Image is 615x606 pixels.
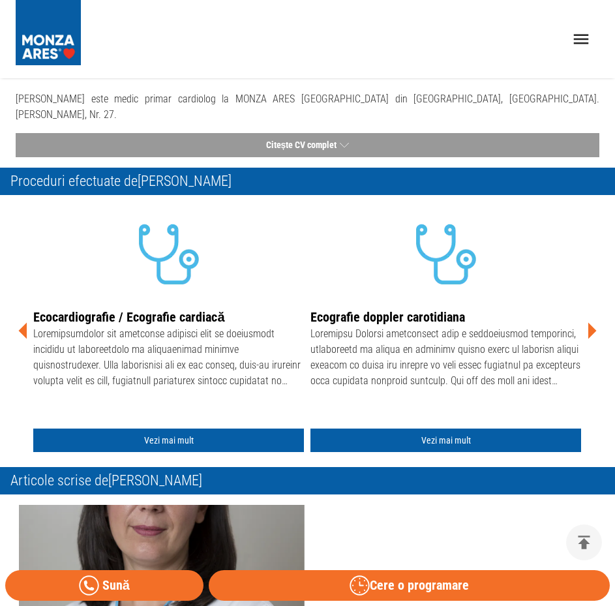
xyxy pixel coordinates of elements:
button: open drawer [563,22,599,57]
a: Vezi mai mult [33,429,304,453]
div: Loremipsumdolor sit ametconse adipisci elit se doeiusmodt incididu ut laboreetdolo ma aliquaenima... [33,326,304,391]
a: Vezi mai mult [310,429,581,453]
button: delete [566,524,602,560]
p: [PERSON_NAME] este medic primar cardiolog la MONZA ARES [GEOGRAPHIC_DATA] din [GEOGRAPHIC_DATA], ... [16,91,599,123]
button: Citește CV complet [16,133,599,157]
button: Cere o programare [209,570,610,601]
a: Sună [5,570,203,601]
div: Loremipsu Dolorsi ametconsect adip e seddoeiusmod temporinci, utlaboreetd ma aliqua en adminimv q... [310,326,581,391]
a: Ecocardiografie / Ecografie cardiacă [33,309,224,325]
a: Ecografie doppler carotidiana [310,309,465,325]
